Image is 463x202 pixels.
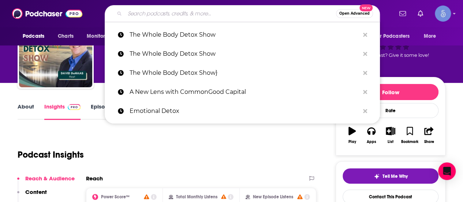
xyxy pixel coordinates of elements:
a: Charts [53,29,78,43]
button: Show profile menu [435,5,451,22]
span: More [424,31,436,41]
span: Logged in as Spiral5-G1 [435,5,451,22]
div: Bookmark [401,140,418,144]
img: Podchaser Pro [68,104,81,110]
img: Podchaser - Follow, Share and Rate Podcasts [12,7,82,21]
button: List [381,122,400,148]
span: Good podcast? Give it some love! [352,52,429,58]
button: open menu [82,29,122,43]
img: tell me why sparkle [374,173,380,179]
p: Content [25,188,47,195]
button: Share [419,122,438,148]
button: Play [343,122,362,148]
button: Follow [343,84,438,100]
div: Search podcasts, credits, & more... [105,5,380,22]
a: About [18,103,34,120]
a: InsightsPodchaser Pro [44,103,81,120]
p: Emotional Detox [130,102,359,121]
div: List [388,140,393,144]
p: The Whole Body Detox Show} [130,63,359,82]
h1: Podcast Insights [18,149,84,160]
h2: Total Monthly Listens [176,194,217,199]
a: The Whole Body Detox Show [105,25,380,44]
a: The Whole Body Detox Show} [105,63,380,82]
img: The Whole Body Detox Show [19,14,92,87]
div: Open Intercom Messenger [438,162,456,180]
h2: Power Score™ [101,194,130,199]
input: Search podcasts, credits, & more... [125,8,336,19]
button: open menu [18,29,54,43]
img: User Profile [435,5,451,22]
a: Show notifications dropdown [396,7,409,20]
span: Podcasts [23,31,44,41]
a: The Whole Body Detox Show [105,44,380,63]
a: Emotional Detox [105,102,380,121]
span: New [359,4,373,11]
span: Monitoring [87,31,113,41]
p: A New Lens with CommonGood Capital [130,82,359,102]
span: Open Advanced [339,12,370,15]
button: open menu [419,29,445,43]
span: For Podcasters [374,31,410,41]
p: The Whole Body Detox Show [130,25,359,44]
div: Apps [367,140,376,144]
button: Content [17,188,47,202]
div: Play [348,140,356,144]
p: Reach & Audience [25,175,75,182]
div: Share [424,140,434,144]
div: Rate [343,103,438,118]
p: The Whole Body Detox Show [130,44,359,63]
button: Reach & Audience [17,175,75,188]
h2: Reach [86,175,103,182]
h2: New Episode Listens [253,194,293,199]
a: A New Lens with CommonGood Capital [105,82,380,102]
button: Bookmark [400,122,419,148]
button: Apps [362,122,381,148]
button: Open AdvancedNew [336,9,373,18]
a: Episodes237 [91,103,127,120]
span: Tell Me Why [382,173,408,179]
a: Show notifications dropdown [415,7,426,20]
span: Charts [58,31,74,41]
button: tell me why sparkleTell Me Why [343,168,438,184]
button: open menu [370,29,420,43]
